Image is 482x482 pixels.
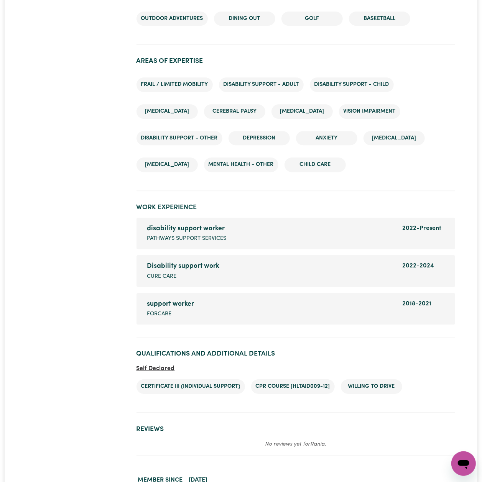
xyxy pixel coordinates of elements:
[339,104,400,119] li: Vision impairment
[265,441,326,447] em: No reviews yet for Rania .
[147,234,227,243] span: Pathways support services
[402,301,431,307] span: 2018 - 2021
[147,299,393,309] div: support worker
[147,272,177,281] span: Cure Care
[137,77,213,92] li: Frail / limited mobility
[204,104,265,119] li: Cerebral Palsy
[451,451,476,476] iframe: Button to launch messaging window
[402,263,434,269] span: 2022 - 2024
[285,157,346,172] li: Child care
[296,131,357,146] li: Anxiety
[137,157,198,172] li: [MEDICAL_DATA]
[281,11,343,26] li: Golf
[137,425,455,433] h2: Reviews
[310,77,394,92] li: Disability support - Child
[402,225,441,231] span: 2022 - Present
[137,366,175,372] span: Self Declared
[251,379,335,394] li: CPR Course [HLTAID009-12]
[204,157,278,172] li: Mental Health - Other
[214,11,275,26] li: Dining out
[137,379,245,394] li: Certificate III (Individual Support)
[137,11,208,26] li: Outdoor adventures
[147,310,172,318] span: Forcare
[137,350,455,358] h2: Qualifications and Additional Details
[271,104,333,119] li: [MEDICAL_DATA]
[147,261,393,271] div: Disability support work
[364,131,425,146] li: [MEDICAL_DATA]
[341,379,402,394] li: Willing to drive
[137,203,455,211] h2: Work Experience
[137,104,198,119] li: [MEDICAL_DATA]
[147,224,393,234] div: disability support worker
[219,77,304,92] li: Disability support - Adult
[137,131,222,146] li: Disability support - Other
[229,131,290,146] li: Depression
[137,57,455,65] h2: Areas of Expertise
[349,11,410,26] li: Basketball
